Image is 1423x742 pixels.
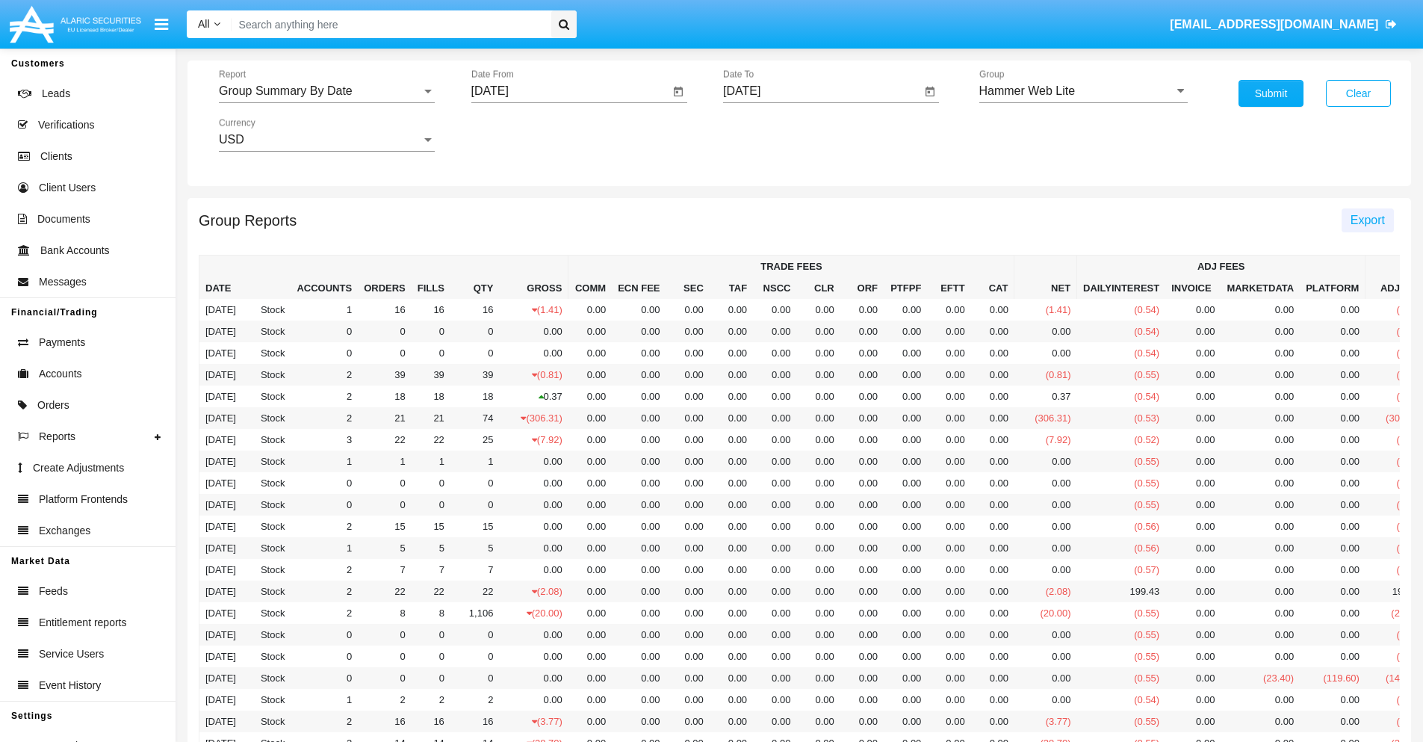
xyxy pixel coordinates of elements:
[666,494,709,516] td: 0.00
[796,451,840,472] td: 0.00
[242,429,291,451] td: Stock
[971,364,1014,386] td: 0.00
[412,429,450,451] td: 22
[753,364,796,386] td: 0.00
[199,451,242,472] td: [DATE]
[450,256,500,300] th: Qty
[37,211,90,227] span: Documents
[1077,451,1166,472] td: (0.55)
[412,321,450,342] td: 0
[1165,299,1221,321] td: 0.00
[199,321,242,342] td: [DATE]
[971,407,1014,429] td: 0.00
[884,407,927,429] td: 0.00
[927,342,970,364] td: 0.00
[840,429,884,451] td: 0.00
[1014,494,1077,516] td: 0.00
[1300,342,1365,364] td: 0.00
[796,386,840,407] td: 0.00
[612,342,666,364] td: 0.00
[971,299,1014,321] td: 0.00
[39,615,127,631] span: Entitlement reports
[796,321,840,342] td: 0.00
[796,407,840,429] td: 0.00
[1300,321,1365,342] td: 0.00
[1221,472,1300,494] td: 0.00
[1014,429,1077,451] td: (7.92)
[358,494,412,516] td: 0
[450,407,500,429] td: 74
[1221,299,1300,321] td: 0.00
[1165,277,1221,299] th: invoice
[884,321,927,342] td: 0.00
[1014,299,1077,321] td: (1.41)
[450,451,500,472] td: 1
[1300,277,1365,299] th: platform
[927,321,970,342] td: 0.00
[840,407,884,429] td: 0.00
[1351,214,1385,226] span: Export
[1165,429,1221,451] td: 0.00
[499,407,568,429] td: (306.31)
[199,214,297,226] h5: Group Reports
[198,18,210,30] span: All
[884,429,927,451] td: 0.00
[568,386,612,407] td: 0.00
[499,321,568,342] td: 0.00
[1165,451,1221,472] td: 0.00
[39,492,128,507] span: Platform Frontends
[666,299,709,321] td: 0.00
[612,364,666,386] td: 0.00
[840,277,884,299] th: ORF
[1077,342,1166,364] td: (0.54)
[568,277,612,299] th: Comm
[358,451,412,472] td: 1
[358,516,412,537] td: 15
[291,386,358,407] td: 2
[1077,429,1166,451] td: (0.52)
[612,494,666,516] td: 0.00
[971,321,1014,342] td: 0.00
[796,277,840,299] th: CLR
[199,494,242,516] td: [DATE]
[1077,321,1166,342] td: (0.54)
[412,299,450,321] td: 16
[242,364,291,386] td: Stock
[358,364,412,386] td: 39
[291,494,358,516] td: 0
[412,516,450,537] td: 15
[450,386,500,407] td: 18
[1165,386,1221,407] td: 0.00
[199,472,242,494] td: [DATE]
[1300,407,1365,429] td: 0.00
[612,451,666,472] td: 0.00
[927,451,970,472] td: 0.00
[666,451,709,472] td: 0.00
[1342,208,1394,232] button: Export
[1221,364,1300,386] td: 0.00
[666,386,709,407] td: 0.00
[884,342,927,364] td: 0.00
[499,256,568,300] th: Gross
[669,83,687,101] button: Open calendar
[1014,364,1077,386] td: (0.81)
[971,342,1014,364] td: 0.00
[358,472,412,494] td: 0
[499,494,568,516] td: 0.00
[242,451,291,472] td: Stock
[358,342,412,364] td: 0
[358,429,412,451] td: 22
[927,386,970,407] td: 0.00
[927,494,970,516] td: 0.00
[7,2,143,46] img: Logo image
[1221,386,1300,407] td: 0.00
[450,472,500,494] td: 0
[291,299,358,321] td: 1
[840,494,884,516] td: 0.00
[1300,386,1365,407] td: 0.00
[710,277,753,299] th: TAF
[612,277,666,299] th: Ecn Fee
[412,256,450,300] th: Fills
[710,364,753,386] td: 0.00
[796,364,840,386] td: 0.00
